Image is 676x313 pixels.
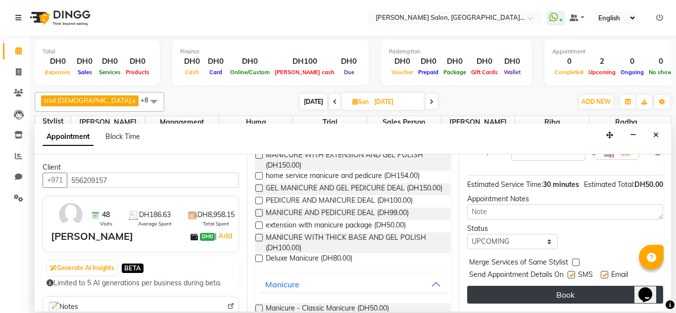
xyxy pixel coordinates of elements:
div: [PERSON_NAME] [51,229,133,244]
div: DH100 [272,56,337,67]
span: Services [97,69,123,76]
span: Visits [100,220,112,227]
span: [PERSON_NAME] cash [272,69,337,76]
span: Upcoming [586,69,618,76]
span: Merge Services of Same Stylist [469,257,568,269]
button: Generate AI Insights [48,261,117,275]
div: DH0 [389,56,416,67]
span: Products [123,69,152,76]
img: logo [25,4,93,32]
span: PEDICURE AND MANICURE DEAL (DH100.00) [266,195,413,208]
span: Expenses [43,69,73,76]
button: ADD NEW [579,95,613,109]
button: Manicure [259,275,447,293]
div: DH0 [500,56,524,67]
span: +8 [141,96,156,104]
span: SMS [578,269,593,282]
div: DH0 [337,56,361,67]
span: home service manicure and pedicure (DH154.00) [266,171,420,183]
span: Management [145,116,219,129]
div: Appointment Notes [467,194,663,204]
span: Package [441,69,469,76]
div: 2 [586,56,618,67]
iframe: chat widget [634,273,666,303]
span: Estimated Total: [584,180,634,189]
span: trial [DEMOGRAPHIC_DATA] [293,116,367,149]
span: Sales person [367,116,441,129]
span: Card [207,69,225,76]
span: Prepaid [416,69,441,76]
span: MANICURE WITH THICK BASE AND GEL POLISH (DH100.00) [266,232,443,253]
button: Book [467,286,663,304]
span: BETA [122,264,144,273]
span: Deluxe Manicure (DH80.00) [266,253,352,266]
span: Due [341,69,357,76]
div: DH0 [441,56,469,67]
div: Finance [180,47,361,56]
span: DH8,958.15 [197,210,235,220]
span: [PERSON_NAME] [441,116,515,129]
span: Sales [75,69,95,76]
span: Voucher [389,69,416,76]
span: Average Spent [138,220,172,227]
img: avatar [56,200,85,229]
span: DH186.63 [139,210,171,220]
span: Huma [219,116,293,129]
span: Block Time [105,132,140,141]
span: Online/Custom [228,69,272,76]
button: Close [649,128,663,143]
div: DH0 [469,56,500,67]
span: | [215,230,234,242]
span: extension with manicure package (DH50.00) [266,220,406,232]
span: MANICURE WITH EXTENSION AND GEL POLISH (DH150.00) [266,150,443,171]
span: MANICURE AND PEDICURE DEAL (DH99.00) [266,208,409,220]
span: trial [DEMOGRAPHIC_DATA] [44,96,131,104]
div: Stylist [35,116,71,127]
a: Add [217,230,234,242]
span: Total Spent [203,220,229,227]
div: Appointment [552,47,675,56]
div: DH0 [97,56,123,67]
span: DH0 [200,233,215,241]
button: +971 [43,173,67,188]
div: DH0 [204,56,228,67]
div: DH0 [416,56,441,67]
span: Email [611,269,628,282]
span: Radha [589,116,663,129]
div: Limited to 5 AI generations per business during beta. [47,278,235,288]
span: Gift Cards [469,69,500,76]
span: Send Appointment Details On [469,269,564,282]
div: DH0 [73,56,97,67]
span: Ongoing [618,69,646,76]
span: No show [646,69,675,76]
div: DH0 [228,56,272,67]
div: DH0 [123,56,152,67]
span: Sun [350,98,371,105]
div: 0 [618,56,646,67]
div: Status [467,224,558,234]
div: DH0 [43,56,73,67]
div: 0 [646,56,675,67]
div: Redemption [389,47,524,56]
span: Appointment [43,128,94,146]
div: Total [43,47,152,56]
span: Riba [515,116,589,129]
span: Estimated Service Time: [467,180,543,189]
div: Client [43,162,239,173]
span: 30 minutes [543,180,579,189]
div: DH0 [180,56,204,67]
input: 2025-10-05 [371,94,421,109]
span: Completed [552,69,586,76]
span: GEL MANICURE AND GEL PEDICURE DEAL (DH150.00) [266,183,442,195]
span: ADD NEW [581,98,611,105]
div: 0 [552,56,586,67]
div: Manicure [265,278,299,290]
span: Cash [183,69,201,76]
input: Search by Name/Mobile/Email/Code [67,173,239,188]
span: [DATE] [300,94,327,109]
span: 48 [102,210,110,220]
a: x [131,96,136,104]
span: [PERSON_NAME] [71,116,145,129]
span: DH50.00 [634,180,663,189]
span: Wallet [501,69,523,76]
